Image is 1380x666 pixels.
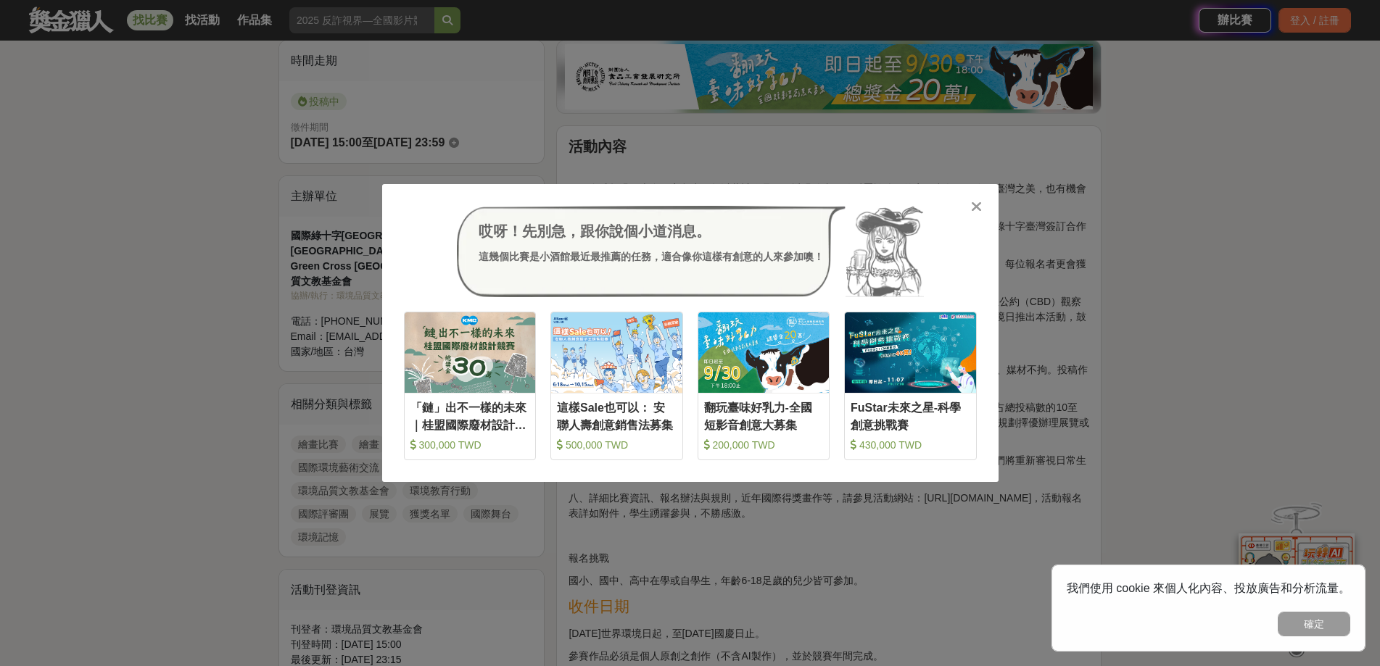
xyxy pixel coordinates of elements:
[851,399,970,432] div: FuStar未來之星-科學創意挑戰賽
[479,220,824,242] div: 哎呀！先別急，跟你說個小道消息。
[704,399,824,432] div: 翻玩臺味好乳力-全國短影音創意大募集
[557,438,677,452] div: 500,000 TWD
[851,438,970,452] div: 430,000 TWD
[479,249,824,265] div: 這幾個比賽是小酒館最近最推薦的任務，適合像你這樣有創意的人來參加噢！
[845,312,976,393] img: Cover Image
[1278,612,1350,636] button: 確定
[557,399,677,432] div: 這樣Sale也可以： 安聯人壽創意銷售法募集
[1067,582,1350,594] span: 我們使用 cookie 來個人化內容、投放廣告和分析流量。
[551,312,682,393] img: Cover Image
[550,312,683,460] a: Cover Image這樣Sale也可以： 安聯人壽創意銷售法募集 500,000 TWD
[410,438,530,452] div: 300,000 TWD
[410,399,530,432] div: 「鏈」出不一樣的未來｜桂盟國際廢材設計競賽
[405,312,536,393] img: Cover Image
[698,312,830,460] a: Cover Image翻玩臺味好乳力-全國短影音創意大募集 200,000 TWD
[844,312,977,460] a: Cover ImageFuStar未來之星-科學創意挑戰賽 430,000 TWD
[404,312,537,460] a: Cover Image「鏈」出不一樣的未來｜桂盟國際廢材設計競賽 300,000 TWD
[846,206,924,297] img: Avatar
[704,438,824,452] div: 200,000 TWD
[698,312,830,393] img: Cover Image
